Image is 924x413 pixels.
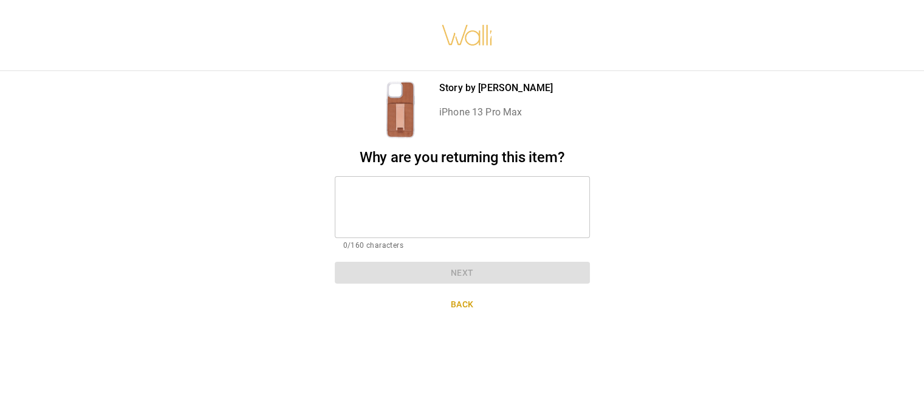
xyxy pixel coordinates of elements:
p: 0/160 characters [343,240,581,252]
button: Back [335,293,590,316]
p: Story by [PERSON_NAME] [439,81,553,95]
h2: Why are you returning this item? [335,149,590,166]
img: walli-inc.myshopify.com [441,9,493,61]
p: iPhone 13 Pro Max [439,105,553,120]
